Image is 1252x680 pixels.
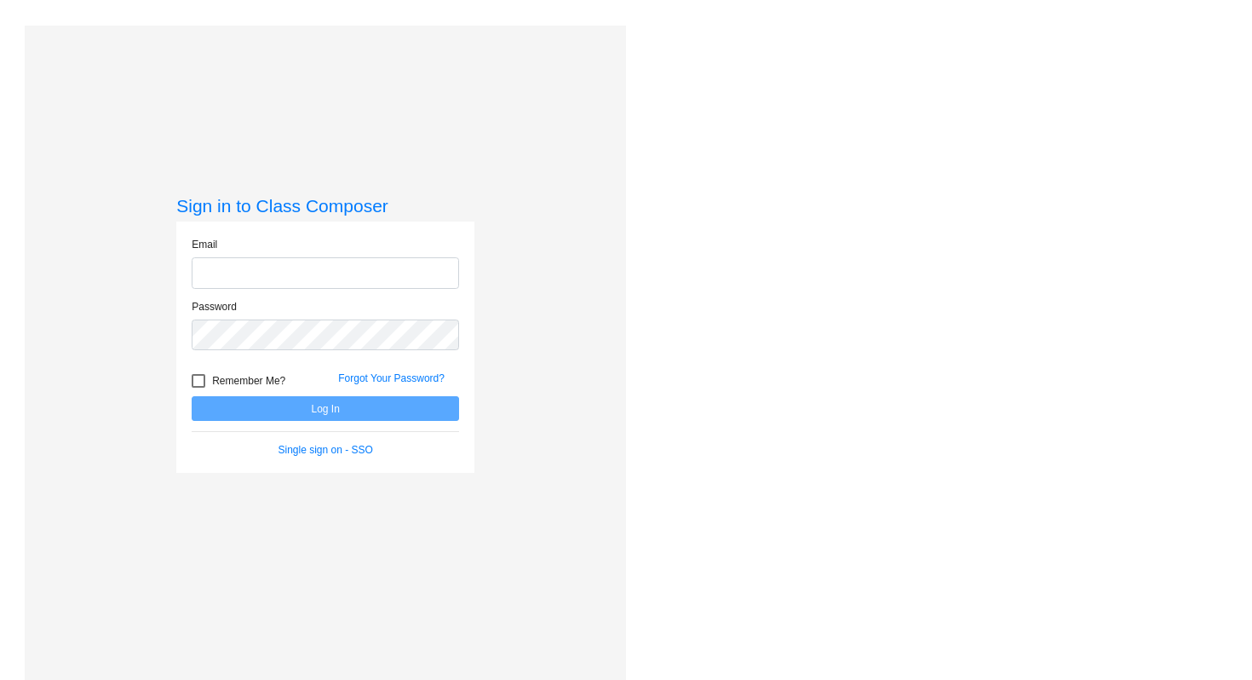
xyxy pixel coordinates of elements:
h3: Sign in to Class Composer [176,195,474,216]
label: Email [192,237,217,252]
label: Password [192,299,237,314]
button: Log In [192,396,459,421]
a: Forgot Your Password? [338,372,445,384]
span: Remember Me? [212,371,285,391]
a: Single sign on - SSO [279,444,373,456]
